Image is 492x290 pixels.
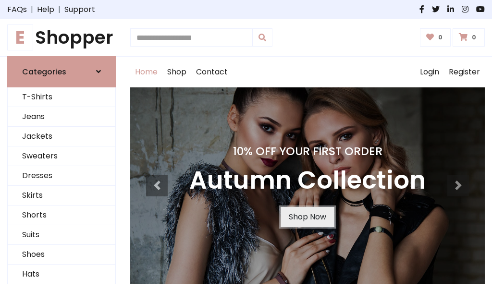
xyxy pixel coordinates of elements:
[130,57,162,87] a: Home
[436,33,445,42] span: 0
[8,245,115,265] a: Shoes
[37,4,54,15] a: Help
[162,57,191,87] a: Shop
[8,186,115,205] a: Skirts
[189,145,426,158] h4: 10% Off Your First Order
[8,225,115,245] a: Suits
[8,146,115,166] a: Sweaters
[469,33,479,42] span: 0
[444,57,485,87] a: Register
[54,4,64,15] span: |
[8,205,115,225] a: Shorts
[7,56,116,87] a: Categories
[420,28,451,47] a: 0
[64,4,95,15] a: Support
[7,27,116,48] a: EShopper
[27,4,37,15] span: |
[7,24,33,50] span: E
[8,107,115,127] a: Jeans
[281,207,334,227] a: Shop Now
[22,67,66,76] h6: Categories
[8,265,115,284] a: Hats
[7,4,27,15] a: FAQs
[191,57,233,87] a: Contact
[415,57,444,87] a: Login
[453,28,485,47] a: 0
[8,87,115,107] a: T-Shirts
[7,27,116,48] h1: Shopper
[8,127,115,146] a: Jackets
[189,166,426,195] h3: Autumn Collection
[8,166,115,186] a: Dresses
